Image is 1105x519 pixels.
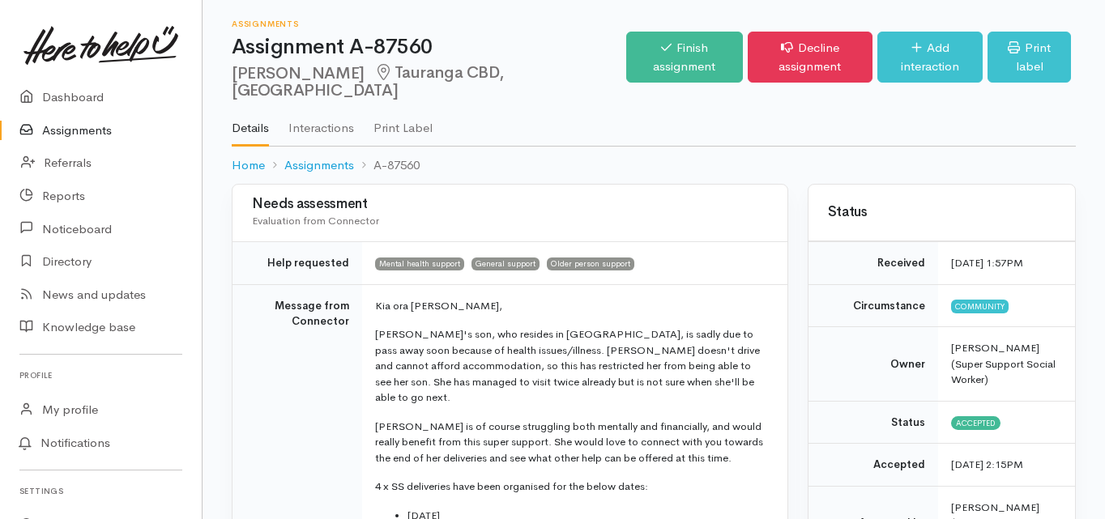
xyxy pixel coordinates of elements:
td: Owner [808,327,938,402]
a: Assignments [284,156,354,175]
a: Details [232,100,269,147]
time: [DATE] 1:57PM [951,256,1023,270]
p: [PERSON_NAME]'s son, who resides in [GEOGRAPHIC_DATA], is sadly due to pass away soon because of ... [375,326,768,406]
p: Kia ora [PERSON_NAME], [375,298,768,314]
h6: Settings [19,480,182,502]
span: Community [951,300,1009,313]
span: [PERSON_NAME] (Super Support Social Worker) [951,341,1056,386]
h6: Assignments [232,19,626,28]
span: Evaluation from Connector [252,214,379,228]
td: Received [808,242,938,285]
h2: [PERSON_NAME] [232,64,626,100]
h1: Assignment A-87560 [232,36,626,59]
span: Tauranga CBD, [GEOGRAPHIC_DATA] [232,62,503,100]
td: Accepted [808,444,938,487]
h3: Status [828,205,1056,220]
span: Accepted [951,416,1000,429]
a: Home [232,156,265,175]
p: [PERSON_NAME] is of course struggling both mentally and financially, and would really benefit fro... [375,419,768,466]
nav: breadcrumb [232,147,1076,185]
td: Circumstance [808,284,938,327]
a: Print label [988,32,1071,83]
td: Help requested [233,242,362,285]
a: Add interaction [877,32,983,83]
time: [DATE] 2:15PM [951,457,1023,471]
a: Interactions [288,100,354,145]
h6: Profile [19,364,182,386]
h3: Needs assessment [252,197,768,212]
p: 4 x SS deliveries have been organised for the below dates: [375,479,768,495]
a: Decline assignment [748,32,873,83]
span: Mental health support [375,257,464,270]
span: Older person support [547,257,634,270]
td: Status [808,401,938,444]
a: Finish assignment [626,32,742,83]
a: Print Label [373,100,433,145]
li: A-87560 [354,156,420,175]
span: General support [471,257,540,270]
